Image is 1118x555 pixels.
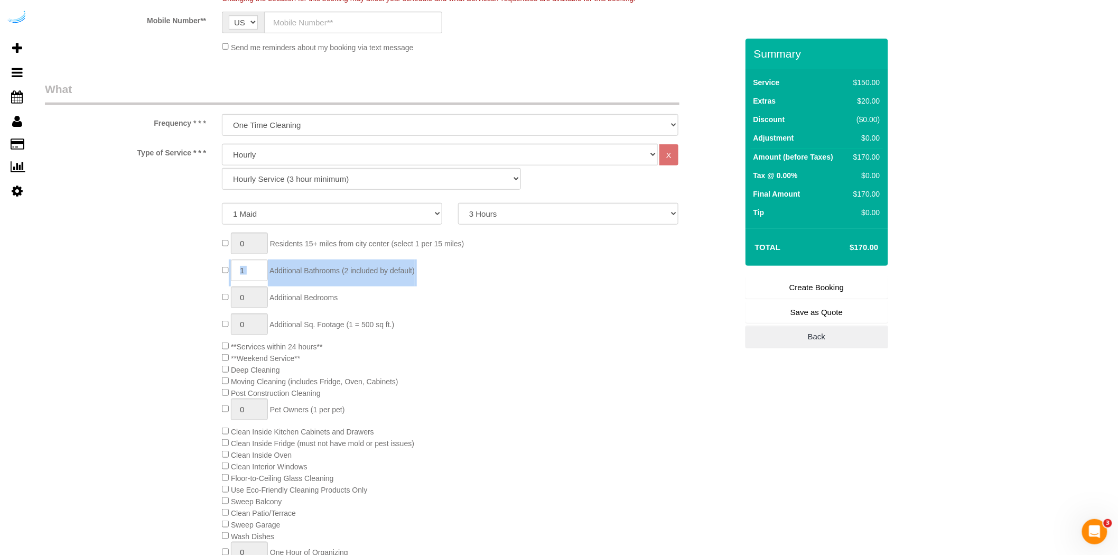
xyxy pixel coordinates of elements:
div: $20.00 [849,96,880,106]
label: Amount (before Taxes) [753,152,833,162]
span: Clean Interior Windows [231,462,308,471]
label: Type of Service * * * [37,144,214,158]
label: Extras [753,96,776,106]
span: Wash Dishes [231,532,274,541]
span: Residents 15+ miles from city center (select 1 per 15 miles) [270,239,464,248]
span: Moving Cleaning (includes Fridge, Oven, Cabinets) [231,377,398,386]
iframe: Intercom live chat [1082,519,1107,544]
span: **Services within 24 hours** [231,343,323,351]
label: Tax @ 0.00% [753,170,798,181]
div: ($0.00) [849,114,880,125]
h4: $170.00 [818,243,878,252]
span: Clean Inside Kitchen Cabinets and Drawers [231,428,374,436]
input: Mobile Number** [264,12,442,33]
span: Sweep Garage [231,521,280,529]
span: Floor-to-Ceiling Glass Cleaning [231,474,334,483]
div: $170.00 [849,189,880,199]
div: $170.00 [849,152,880,162]
a: Create Booking [746,276,888,299]
span: Send me reminders about my booking via text message [231,43,414,51]
h3: Summary [754,48,883,60]
span: Deep Cleaning [231,366,280,374]
div: $150.00 [849,77,880,88]
div: $0.00 [849,207,880,218]
label: Final Amount [753,189,800,199]
span: Additional Bathrooms (2 included by default) [269,266,415,275]
div: $0.00 [849,133,880,143]
div: $0.00 [849,170,880,181]
label: Discount [753,114,785,125]
label: Adjustment [753,133,794,143]
legend: What [45,81,679,105]
strong: Total [755,243,781,252]
span: Clean Inside Oven [231,451,292,459]
span: 3 [1104,519,1112,528]
span: Additional Sq. Footage (1 = 500 sq ft.) [269,320,394,329]
span: Pet Owners (1 per pet) [270,405,345,414]
span: Clean Inside Fridge (must not have mold or pest issues) [231,439,414,448]
span: Use Eco-Friendly Cleaning Products Only [231,486,367,494]
span: Sweep Balcony [231,497,282,506]
label: Frequency * * * [37,114,214,128]
label: Tip [753,207,765,218]
a: Save as Quote [746,301,888,323]
img: Automaid Logo [6,11,27,25]
label: Mobile Number** [37,12,214,26]
span: Post Construction Cleaning [231,389,321,397]
span: Clean Patio/Terrace [231,509,296,517]
label: Service [753,77,780,88]
a: Back [746,326,888,348]
span: Additional Bedrooms [269,293,338,302]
